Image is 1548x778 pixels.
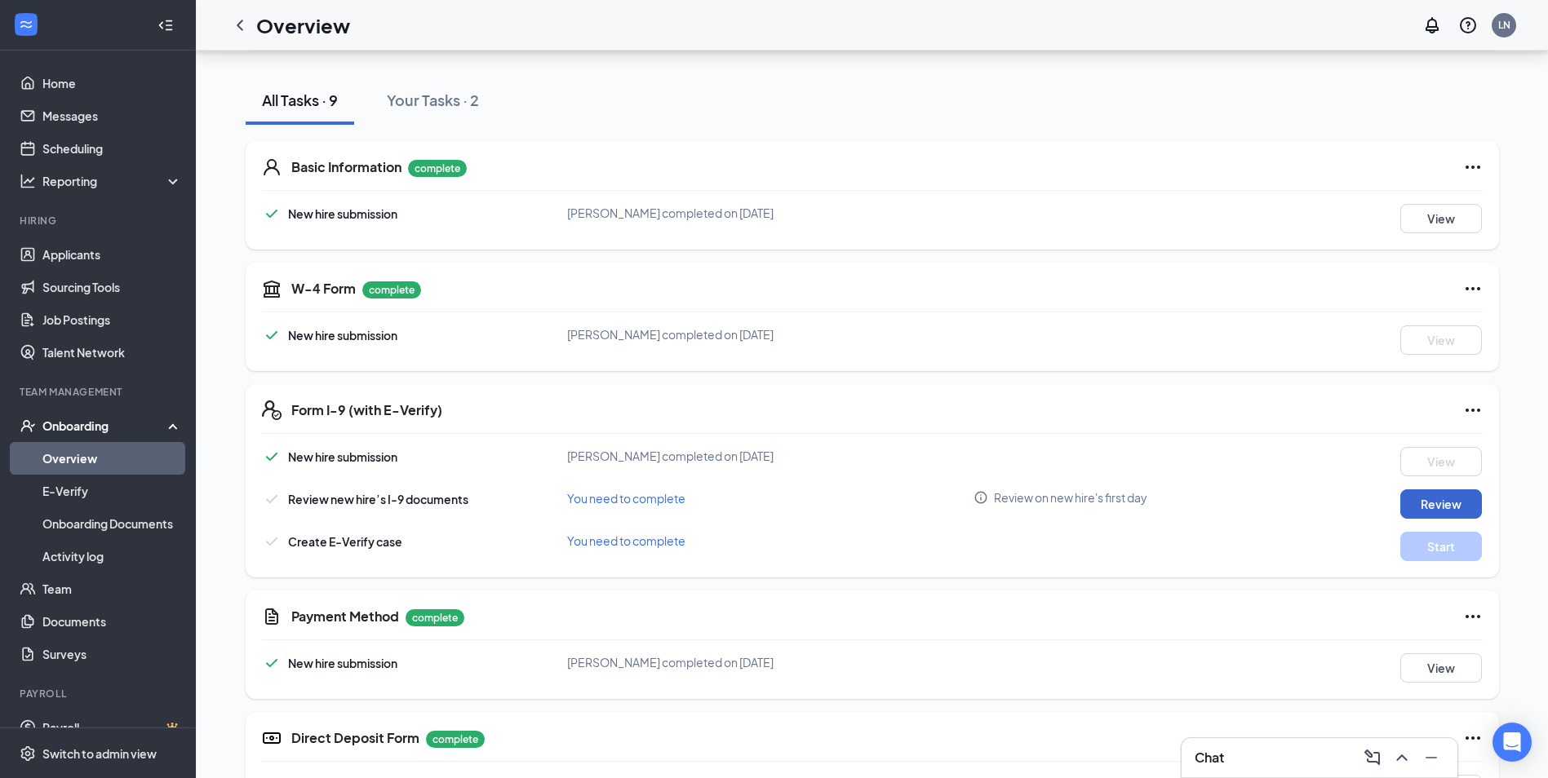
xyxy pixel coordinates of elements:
button: Start [1400,532,1482,561]
span: You need to complete [567,491,685,506]
svg: UserCheck [20,418,36,434]
svg: Info [974,490,988,505]
svg: Ellipses [1463,279,1483,298]
h5: Payment Method [291,608,399,625]
h5: Direct Deposit Form [291,729,419,747]
svg: TaxGovernmentIcon [262,279,282,298]
svg: Analysis [20,173,36,189]
svg: Settings [20,745,36,762]
svg: ChevronUp [1392,748,1412,767]
svg: QuestionInfo [1458,15,1478,35]
svg: Ellipses [1463,607,1483,626]
span: New hire submission [288,449,397,464]
a: Messages [42,99,182,132]
span: Review on new hire's first day [994,489,1147,506]
svg: WorkstreamLogo [18,16,34,33]
h5: Basic Information [291,158,401,176]
svg: Checkmark [262,204,282,223]
svg: Checkmark [262,447,282,466]
span: New hire submission [288,656,397,670]
div: Your Tasks · 2 [387,90,479,110]
a: Scheduling [42,132,182,165]
svg: Ellipses [1463,400,1483,420]
svg: ComposeMessage [1363,748,1382,767]
h1: Overview [256,11,350,39]
button: Minimize [1418,745,1444,771]
a: Job Postings [42,303,182,336]
svg: Checkmark [262,532,282,551]
h3: Chat [1195,749,1224,767]
button: ChevronUp [1389,745,1415,771]
svg: Notifications [1422,15,1442,35]
button: View [1400,204,1482,233]
span: [PERSON_NAME] completed on [DATE] [567,655,774,670]
h5: Form I-9 (with E-Verify) [291,401,442,419]
div: Payroll [20,687,179,701]
button: View [1400,447,1482,476]
h5: W-4 Form [291,280,356,298]
button: ComposeMessage [1359,745,1386,771]
a: Home [42,67,182,99]
a: Onboarding Documents [42,507,182,540]
svg: Collapse [157,17,174,33]
span: Review new hire’s I-9 documents [288,492,468,506]
p: complete [426,731,485,748]
a: Talent Network [42,336,182,369]
svg: Minimize [1422,748,1441,767]
svg: ChevronLeft [230,15,250,35]
svg: Ellipses [1463,157,1483,177]
svg: CustomFormIcon [262,607,282,626]
p: complete [406,609,464,626]
span: You need to complete [567,533,685,548]
button: View [1400,653,1482,683]
svg: FormI9EVerifyIcon [262,400,282,420]
a: E-Verify [42,475,182,507]
svg: DirectDepositIcon [262,728,282,748]
span: [PERSON_NAME] completed on [DATE] [567,327,774,342]
span: Create E-Verify case [288,534,402,549]
button: Review [1400,489,1482,519]
div: Switch to admin view [42,745,157,762]
div: All Tasks · 9 [262,90,338,110]
div: Team Management [20,385,179,399]
div: Reporting [42,173,183,189]
span: New hire submission [288,328,397,343]
p: complete [408,160,467,177]
svg: User [262,157,282,177]
a: Sourcing Tools [42,271,182,303]
span: [PERSON_NAME] completed on [DATE] [567,449,774,463]
p: complete [362,281,421,298]
div: Onboarding [42,418,168,434]
a: Activity log [42,540,182,572]
a: Surveys [42,638,182,670]
div: Open Intercom Messenger [1493,723,1532,762]
svg: Checkmark [262,653,282,673]
button: View [1400,325,1482,355]
div: Hiring [20,214,179,228]
svg: Checkmark [262,325,282,345]
span: [PERSON_NAME] completed on [DATE] [567,206,774,220]
div: LN [1498,18,1510,32]
a: Applicants [42,238,182,271]
svg: Ellipses [1463,728,1483,748]
span: New hire submission [288,206,397,221]
svg: Checkmark [262,489,282,509]
a: Documents [42,605,182,638]
a: PayrollCrown [42,711,182,744]
a: Team [42,572,182,605]
a: Overview [42,442,182,475]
